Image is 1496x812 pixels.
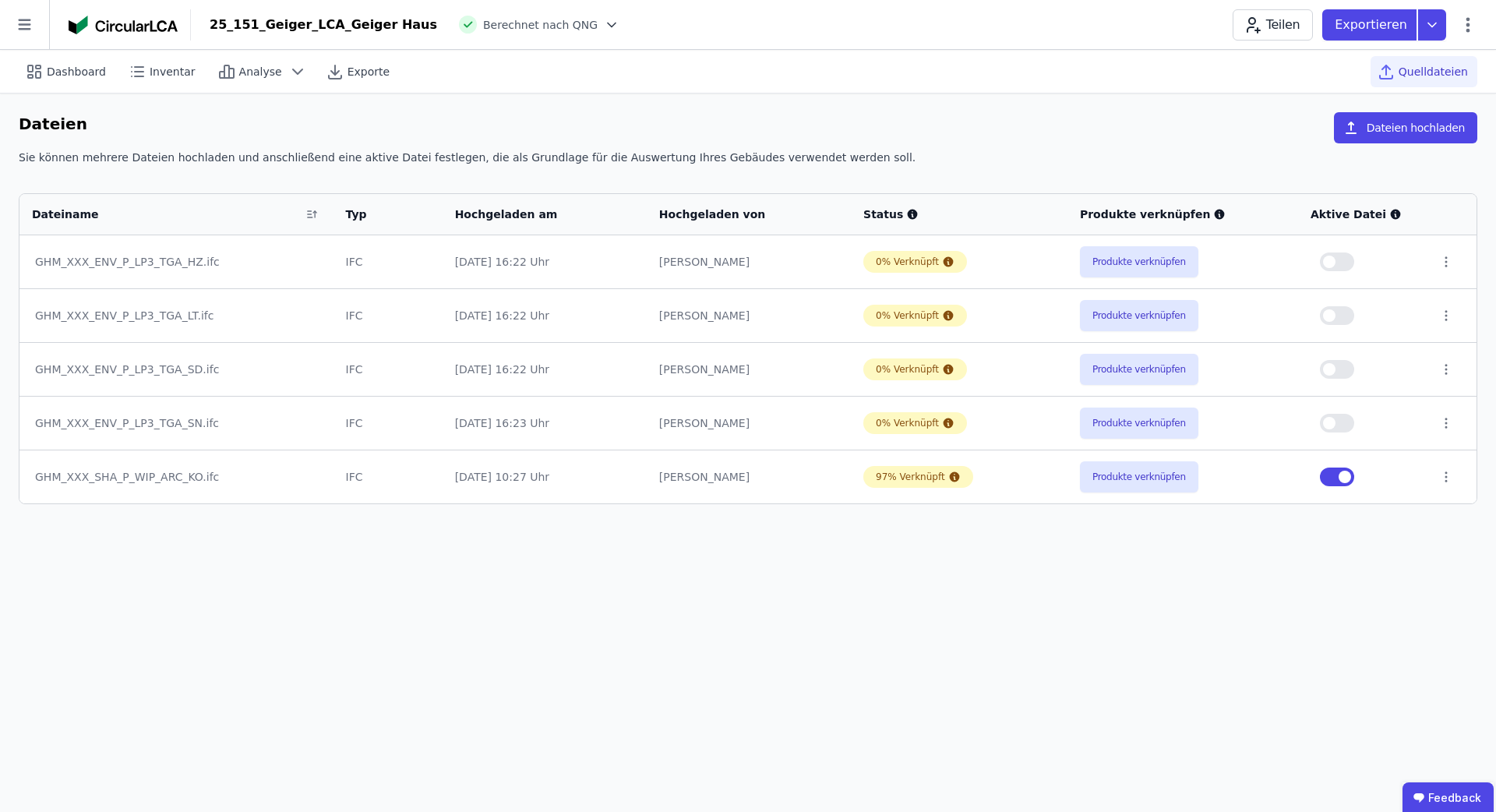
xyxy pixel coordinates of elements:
div: [PERSON_NAME] [659,308,838,323]
div: GHM_XXX_ENV_P_LP3_TGA_SD.ifc [35,362,318,377]
div: GHM_XXX_ENV_P_LP3_TGA_LT.ifc [35,308,318,323]
div: [DATE] 10:27 Uhr [455,469,634,485]
div: [PERSON_NAME] [659,469,838,485]
div: IFC [346,308,430,323]
div: Status [863,207,1055,222]
div: [PERSON_NAME] [659,254,838,270]
div: Dateiname [32,207,300,222]
div: [PERSON_NAME] [659,415,838,431]
div: GHM_XXX_ENV_P_LP3_TGA_SN.ifc [35,415,318,431]
img: Concular [69,16,178,34]
button: Produkte verknüpfen [1080,300,1198,331]
div: Produkte verknüpfen [1080,207,1286,222]
button: Produkte verknüpfen [1080,408,1198,439]
button: Produkte verknüpfen [1080,246,1198,277]
div: IFC [346,254,430,270]
p: Exportieren [1335,16,1410,34]
div: [DATE] 16:22 Uhr [455,362,634,377]
div: Aktive Datei [1311,207,1414,222]
div: GHM_XXX_SHA_P_WIP_ARC_KO.ifc [35,469,318,485]
div: IFC [346,415,430,431]
div: 97% Verknüpft [876,471,945,483]
span: Inventar [150,64,196,79]
div: Hochgeladen von [659,207,819,222]
div: Sie können mehrere Dateien hochladen und anschließend eine aktive Datei festlegen, die als Grundl... [19,150,1477,178]
div: GHM_XXX_ENV_P_LP3_TGA_HZ.ifc [35,254,318,270]
span: Quelldateien [1399,64,1468,79]
span: Exporte [348,64,390,79]
div: 0% Verknüpft [876,256,939,268]
button: Produkte verknüpfen [1080,461,1198,492]
button: Produkte verknüpfen [1080,354,1198,385]
button: Teilen [1233,9,1313,41]
div: [DATE] 16:22 Uhr [455,308,634,323]
div: Typ [346,207,411,222]
div: [DATE] 16:23 Uhr [455,415,634,431]
div: [DATE] 16:22 Uhr [455,254,634,270]
h6: Dateien [19,112,87,137]
div: IFC [346,469,430,485]
div: IFC [346,362,430,377]
div: Hochgeladen am [455,207,615,222]
div: 0% Verknüpft [876,417,939,429]
div: 25_151_Geiger_LCA_Geiger Haus [210,16,437,34]
button: Dateien hochladen [1334,112,1477,143]
span: Berechnet nach QNG [483,17,598,33]
span: Dashboard [47,64,106,79]
div: 0% Verknüpft [876,309,939,322]
div: [PERSON_NAME] [659,362,838,377]
span: Analyse [239,64,282,79]
div: 0% Verknüpft [876,363,939,376]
